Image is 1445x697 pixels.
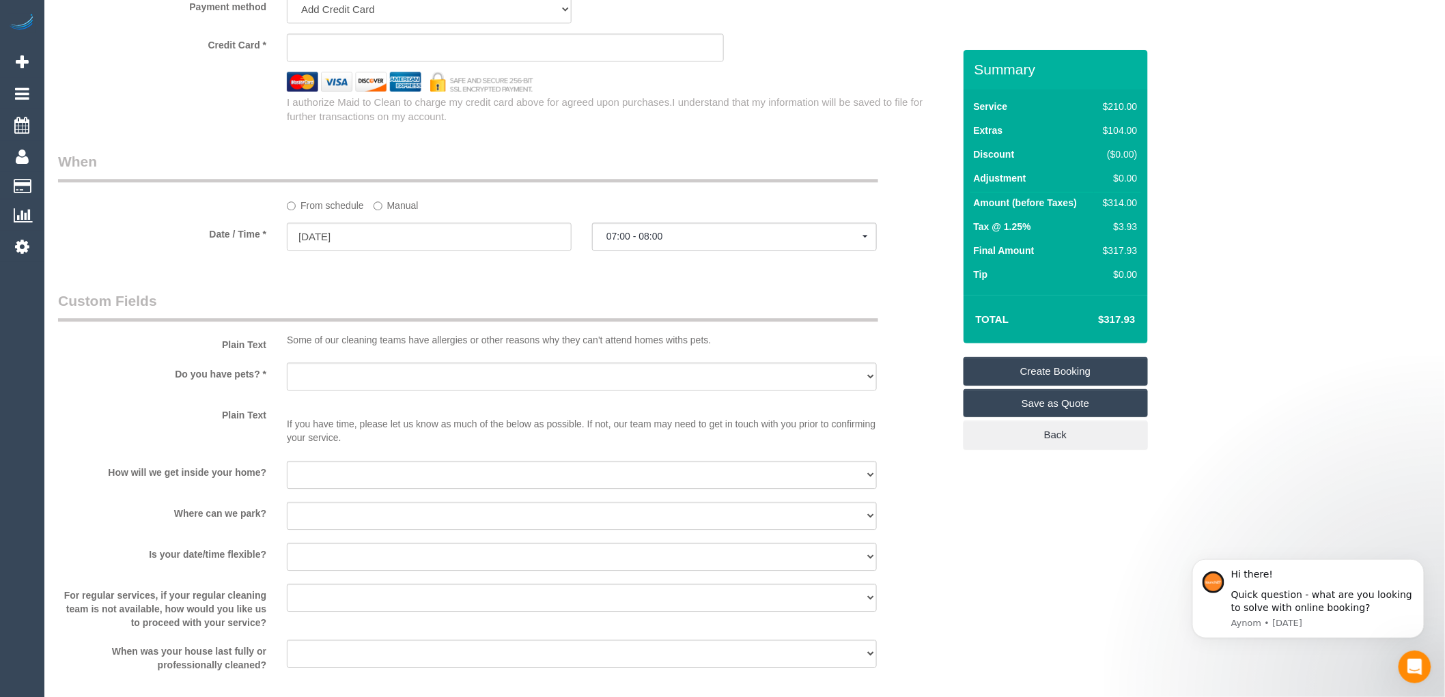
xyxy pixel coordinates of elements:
div: ($0.00) [1097,147,1137,161]
iframe: Secure card payment input frame [298,42,712,54]
input: From schedule [287,201,296,210]
label: Adjustment [974,171,1026,185]
input: DD/MM/YYYY [287,223,572,251]
label: Is your date/time flexible? [48,543,277,561]
label: Tax @ 1.25% [974,220,1031,233]
label: From schedule [287,194,364,212]
label: Service [974,100,1008,113]
label: How will we get inside your home? [48,461,277,479]
label: For regular services, if your regular cleaning team is not available, how would you like us to pr... [48,584,277,629]
label: Plain Text [48,333,277,352]
label: Plain Text [48,403,277,422]
iframe: Intercom notifications message [1172,539,1445,660]
p: If you have time, please let us know as much of the below as possible. If not, our team may need ... [287,403,877,444]
label: Discount [974,147,1015,161]
label: Amount (before Taxes) [974,196,1077,210]
input: Manual [374,201,382,210]
legend: When [58,152,878,182]
label: Final Amount [974,244,1035,257]
label: Extras [974,124,1003,137]
label: Date / Time * [48,223,277,241]
span: 07:00 - 08:00 [606,231,862,242]
div: $210.00 [1097,100,1137,113]
iframe: Intercom live chat [1399,651,1431,683]
label: When was your house last fully or professionally cleaned? [48,640,277,672]
div: $317.93 [1097,244,1137,257]
label: Manual [374,194,419,212]
label: Do you have pets? * [48,362,277,381]
label: Credit Card * [48,33,277,52]
a: Save as Quote [964,389,1148,418]
div: $104.00 [1097,124,1137,137]
div: $0.00 [1097,268,1137,281]
img: credit cards [277,72,544,91]
a: Back [964,421,1148,449]
strong: Total [976,313,1009,325]
div: $0.00 [1097,171,1137,185]
label: Where can we park? [48,502,277,520]
a: Create Booking [964,357,1148,386]
h3: Summary [974,61,1141,77]
div: $314.00 [1097,196,1137,210]
label: Tip [974,268,988,281]
legend: Custom Fields [58,291,878,322]
div: $3.93 [1097,220,1137,233]
p: Some of our cleaning teams have allergies or other reasons why they can't attend homes withs pets. [287,333,877,347]
button: 07:00 - 08:00 [592,223,877,251]
img: Automaid Logo [8,14,36,33]
h4: $317.93 [1057,314,1135,326]
div: I authorize Maid to Clean to charge my credit card above for agreed upon purchases. [277,95,963,124]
